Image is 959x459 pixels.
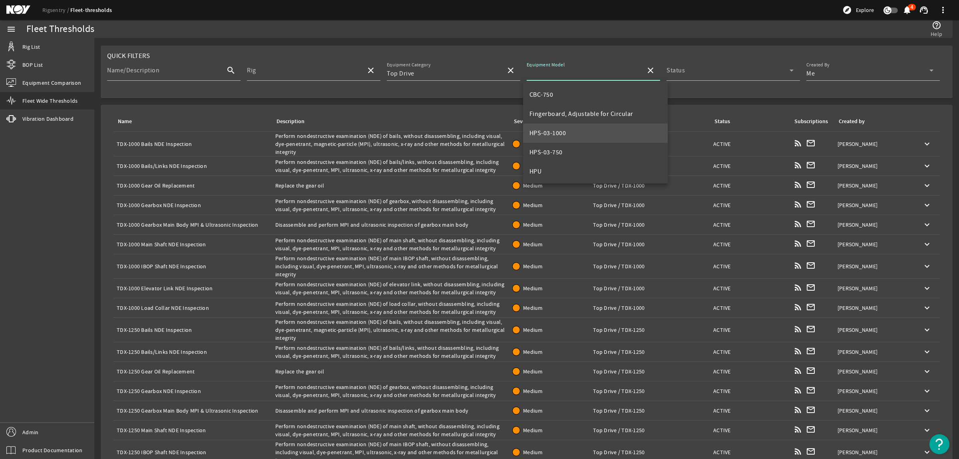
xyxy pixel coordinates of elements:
[523,241,543,248] span: Medium
[713,240,787,248] div: ACTIVE
[713,221,787,229] div: ACTIVE
[806,62,830,68] mat-label: Created By
[922,261,932,271] mat-icon: keyboard_arrow_down
[929,434,949,454] button: Open Resource Center
[523,427,543,434] span: Medium
[593,304,707,312] div: Top Drive / TDX-1000
[806,447,816,456] mat-icon: mail_outline
[932,20,941,30] mat-icon: help_outline
[523,182,543,189] span: Medium
[793,160,803,170] mat-icon: rss_feed
[713,201,787,209] div: ACTIVE
[793,200,803,209] mat-icon: rss_feed
[793,180,803,190] mat-icon: rss_feed
[713,262,787,270] div: ACTIVE
[70,6,112,14] a: Fleet-thresholds
[523,285,543,292] span: Medium
[806,261,816,270] mat-icon: mail_outline
[117,221,269,229] div: TDX-1000 Gearbox Main Body MPI & Ultrasonic Inspection
[275,158,506,174] div: Perform nondestructive examination (NDE) of bails/links, without disassembling, including visual,...
[22,446,82,454] span: Product Documentation
[713,426,787,434] div: ACTIVE
[842,5,852,15] mat-icon: explore
[713,407,787,415] div: ACTIVE
[919,5,929,15] mat-icon: support_agent
[529,168,542,176] span: HPU
[275,344,506,360] div: Perform nondestructive examination (NDE) of bails/links, without disassembling, including visual,...
[513,117,583,126] div: Severity
[593,387,707,395] div: Top Drive / TDX-1250
[922,347,932,357] mat-icon: keyboard_arrow_down
[856,6,874,14] span: Explore
[117,240,269,248] div: TDX-1000 Main Shaft NDE Inspection
[806,385,816,395] mat-icon: mail_outline
[275,182,506,190] div: Replace the gear oil
[22,115,74,123] span: Vibration Dashboard
[22,97,78,105] span: Fleet Wide Thresholds
[838,326,911,334] div: [PERSON_NAME]
[838,221,911,229] div: [PERSON_NAME]
[806,302,816,312] mat-icon: mail_outline
[713,326,787,334] div: ACTIVE
[806,283,816,292] mat-icon: mail_outline
[523,221,543,228] span: Medium
[107,66,159,74] mat-label: Name/Description
[22,79,81,87] span: Equipment Comparison
[593,348,707,356] div: Top Drive / TDX-1250
[838,448,911,456] div: [PERSON_NAME]
[793,283,803,292] mat-icon: rss_feed
[806,180,816,190] mat-icon: mail_outline
[793,346,803,356] mat-icon: rss_feed
[713,182,787,190] div: ACTIVE
[523,449,543,456] span: Medium
[714,117,730,126] div: Status
[903,6,911,14] button: 4
[593,221,707,229] div: Top Drive / TDX-1000
[117,201,269,209] div: TDX-1000 Gearbox NDE Inspection
[523,348,543,355] span: Medium
[713,448,787,456] div: ACTIVE
[514,117,534,126] div: Severity
[117,182,269,190] div: TDX-1000 Gear Oil Replacement
[6,114,16,124] mat-icon: vibration
[117,117,266,126] div: Name
[117,367,269,375] div: TDX-1250 Gear Oil Replacement
[793,261,803,270] mat-icon: rss_feed
[593,182,707,190] div: Top Drive / TDX-1000
[806,138,816,148] mat-icon: mail_outline
[922,161,932,171] mat-icon: keyboard_arrow_down
[806,425,816,434] mat-icon: mail_outline
[117,387,269,395] div: TDX-1250 Gearbox NDE Inspection
[529,129,566,137] span: HPS-03-1000
[922,239,932,249] mat-icon: keyboard_arrow_down
[794,117,828,126] div: Subscriptions
[922,283,932,293] mat-icon: keyboard_arrow_down
[902,5,912,15] mat-icon: notifications
[793,366,803,375] mat-icon: rss_feed
[806,239,816,248] mat-icon: mail_outline
[22,428,38,436] span: Admin
[523,407,543,414] span: Medium
[922,220,932,229] mat-icon: keyboard_arrow_down
[117,407,269,415] div: TDX-1250 Gearbox Main Body MPI & Ultrasonic Inspection
[275,236,506,252] div: Perform nondestructive examination (NDE) of main shaft, without disassembling, including visual, ...
[838,201,911,209] div: [PERSON_NAME]
[838,262,911,270] div: [PERSON_NAME]
[922,367,932,376] mat-icon: keyboard_arrow_down
[529,91,553,99] span: CBC-750
[529,148,563,156] span: HPS-03-750
[838,162,911,170] div: [PERSON_NAME]
[793,405,803,415] mat-icon: rss_feed
[593,448,707,456] div: Top Drive / TDX-1250
[221,66,241,75] mat-icon: search
[922,406,932,415] mat-icon: keyboard_arrow_down
[806,366,816,375] mat-icon: mail_outline
[523,387,543,395] span: Medium
[922,181,932,190] mat-icon: keyboard_arrow_down
[838,240,911,248] div: [PERSON_NAME]
[6,24,16,34] mat-icon: menu
[806,160,816,170] mat-icon: mail_outline
[275,254,506,278] div: Perform nondestructive examination (NDE) of main IBOP shaft, without disassembling, including vis...
[275,221,506,229] div: Disassemble and perform MPI and ultrasonic inspection of gearbox main body
[42,6,70,14] a: Rigsentry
